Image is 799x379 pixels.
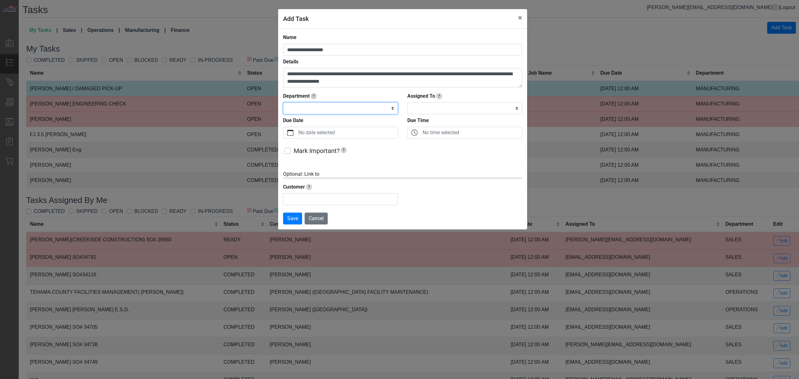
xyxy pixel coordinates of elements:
strong: Name [283,34,297,40]
button: Close [513,9,527,27]
span: Track who this task is assigned to [436,93,442,99]
label: No time selected [421,127,522,138]
button: calendar [283,127,297,138]
svg: calendar [287,130,293,136]
strong: Details [283,59,298,65]
strong: Due Date [283,117,303,123]
strong: Department [283,93,310,99]
span: Save [287,215,298,221]
label: Mark Important? [294,146,348,155]
strong: Due Time [407,117,429,123]
div: Optional: Link to [283,170,522,178]
svg: clock [411,130,418,136]
span: Marking a task as important will make it show up at the top of task lists [341,147,347,153]
button: Save [283,213,302,224]
label: No date selected [297,127,398,138]
h5: Add Task [283,14,309,23]
span: Start typing to pull up a list of customers. You must select a customer from the list. [306,184,312,190]
strong: Assigned To [407,93,435,99]
strong: Customer [283,184,305,190]
button: Cancel [305,213,328,224]
button: clock [408,127,421,138]
span: Selecting a department will automatically assign to an employee in that department [311,93,317,99]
